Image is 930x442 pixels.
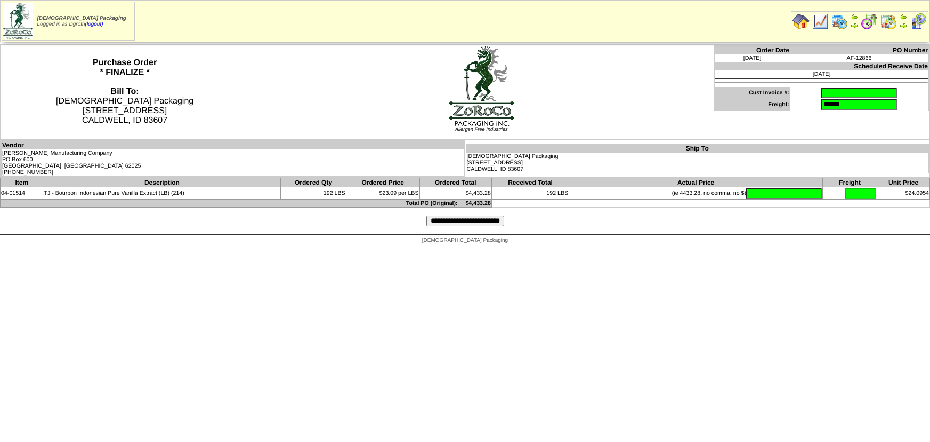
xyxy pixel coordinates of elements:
img: calendarprod.gif [831,13,848,30]
th: PO Number [790,46,929,55]
th: Ordered Qty [281,178,346,187]
th: Item [1,178,43,187]
td: 192 LBS [281,187,346,200]
td: TJ - Bourbon Indonesian Pure Vanilla Extract (LB) (214) [43,187,281,200]
td: $24.0954 [877,187,930,200]
th: Unit Price [877,178,930,187]
img: calendarblend.gif [861,13,878,30]
td: [DATE] [715,70,929,78]
th: Ship To [466,144,929,153]
th: Vendor [2,141,465,150]
span: Allergen Free Industries [455,127,508,132]
td: $23.09 per LBS [346,187,419,200]
th: Ordered Total [419,178,491,187]
img: arrowleft.gif [850,13,859,21]
th: Purchase Order * FINALIZE * [1,45,249,139]
img: arrowright.gif [850,21,859,30]
th: Freight [823,178,877,187]
td: [DEMOGRAPHIC_DATA] Packaging [STREET_ADDRESS] CALDWELL, ID 83607 [466,153,929,173]
td: AF-12866 [790,54,929,62]
td: 04-01514 [1,187,43,200]
th: Scheduled Receive Date [715,62,929,70]
img: calendarinout.gif [880,13,897,30]
td: $4,433.28 [419,187,491,200]
td: Freight: [715,99,790,111]
span: [DEMOGRAPHIC_DATA] Packaging [37,15,126,21]
img: calendarcustomer.gif [910,13,927,30]
span: [DEMOGRAPHIC_DATA] Packaging [STREET_ADDRESS] CALDWELL, ID 83607 [56,87,193,125]
img: arrowleft.gif [899,13,908,21]
img: arrowright.gif [899,21,908,30]
img: zoroco-logo-small.webp [3,3,33,39]
span: Logged in as Dgroth [37,15,126,27]
th: Received Total [491,178,569,187]
td: Cust Invoice #: [715,87,790,99]
th: Description [43,178,281,187]
td: Total PO (Original): $4,433.28 [1,200,492,208]
th: Ordered Price [346,178,419,187]
td: [PERSON_NAME] Manufacturing Company PO Box 600 [GEOGRAPHIC_DATA], [GEOGRAPHIC_DATA] 62025 [PHONE_... [2,149,465,177]
img: logoBig.jpg [448,45,515,127]
img: home.gif [792,13,810,30]
td: [DATE] [715,54,790,62]
img: line_graph.gif [812,13,829,30]
th: Actual Price [569,178,823,187]
td: (ie 4433.28, no comma, no $) [569,187,823,200]
a: (logout) [85,21,103,27]
td: 192 LBS [491,187,569,200]
th: Order Date [715,46,790,55]
strong: Bill To: [111,87,139,96]
span: [DEMOGRAPHIC_DATA] Packaging [422,238,508,243]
